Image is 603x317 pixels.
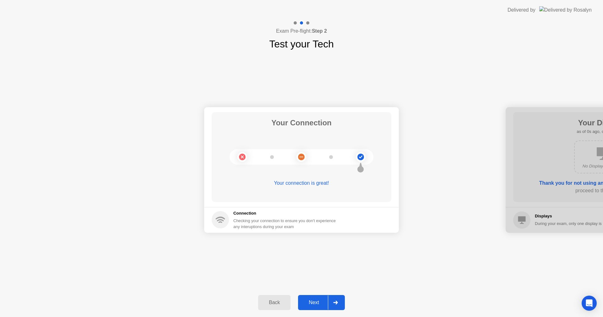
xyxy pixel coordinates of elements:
[260,300,289,305] div: Back
[258,295,291,310] button: Back
[276,27,327,35] h4: Exam Pre-flight:
[312,28,327,34] b: Step 2
[508,6,535,14] div: Delivered by
[271,117,332,128] h1: Your Connection
[212,179,391,187] div: Your connection is great!
[539,6,592,14] img: Delivered by Rosalyn
[233,210,340,216] h5: Connection
[300,300,328,305] div: Next
[269,36,334,52] h1: Test your Tech
[298,295,345,310] button: Next
[582,296,597,311] div: Open Intercom Messenger
[233,218,340,230] div: Checking your connection to ensure you don’t experience any interuptions during your exam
